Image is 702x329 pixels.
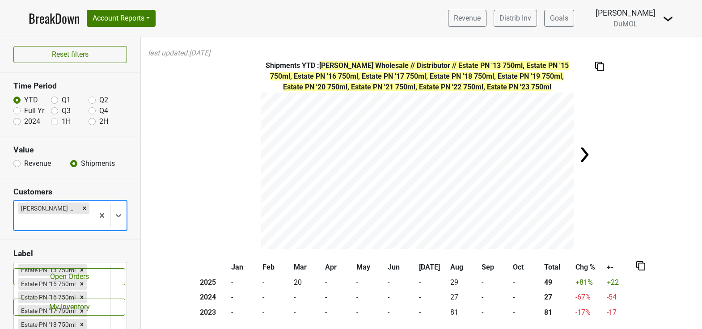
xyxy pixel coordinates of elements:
td: - [323,305,355,320]
a: Revenue [448,10,486,27]
td: +22 [605,275,636,290]
span: [PERSON_NAME] Wholesale // Distributor // Estate PN '13 750ml, Estate PN '15 750ml, Estate PN '16... [270,61,569,91]
th: [DATE] [417,260,448,275]
button: Reset filters [13,46,127,63]
a: Open Orders [13,268,125,285]
th: Feb [261,260,292,275]
label: Shipments [81,158,115,169]
div: Estate PN '13 750ml [18,264,77,276]
th: Jun [386,260,417,275]
label: Revenue [24,158,51,169]
th: Total [542,260,574,275]
h3: Label [13,249,127,258]
td: - [417,305,448,320]
td: - [480,290,511,305]
label: Q1 [62,95,71,105]
td: - [511,290,542,305]
td: - [511,275,542,290]
label: Q2 [99,95,108,105]
td: -17 [605,305,636,320]
h3: Value [13,145,127,155]
label: Q4 [99,105,108,116]
td: - [229,305,261,320]
td: - [261,275,292,290]
a: BreakDown [29,9,80,28]
th: Aug [448,260,480,275]
th: Mar [292,260,323,275]
td: - [292,305,323,320]
th: Apr [323,260,355,275]
th: Chg % [574,260,605,275]
td: - [480,275,511,290]
td: - [480,305,511,320]
td: 29 [448,275,480,290]
span: DuMOL [613,20,638,28]
div: Shipments YTD : [261,60,574,93]
label: 1H [62,116,71,127]
button: Account Reports [87,10,156,27]
th: Jan [229,260,261,275]
td: - [355,290,386,305]
label: 2024 [24,116,40,127]
td: - [386,275,417,290]
td: - [323,275,355,290]
td: - [386,305,417,320]
td: 20 [292,275,323,290]
td: -17 % [574,305,605,320]
td: - [261,305,292,320]
th: 2025 [198,275,229,290]
td: - [229,290,261,305]
label: Full Yr [24,105,44,116]
td: - [386,290,417,305]
td: - [261,290,292,305]
td: -54 [605,290,636,305]
div: Remove Estate PN '13 750ml [77,264,87,276]
a: My Inventory [13,299,125,316]
td: +81 % [574,275,605,290]
th: 49 [542,275,574,290]
td: - [355,275,386,290]
td: 81 [448,305,480,320]
label: Q3 [62,105,71,116]
th: 2023 [198,305,229,320]
th: Oct [511,260,542,275]
img: Copy to clipboard [595,62,604,71]
th: 81 [542,305,574,320]
div: Remove Wilson Daniels Wholesale [80,202,89,214]
td: -67 % [574,290,605,305]
em: last updated: [DATE] [148,49,210,57]
a: Goals [544,10,574,27]
th: 27 [542,290,574,305]
td: - [417,275,448,290]
th: May [355,260,386,275]
h3: Time Period [13,81,127,91]
h3: Customers [13,187,127,197]
label: YTD [24,95,38,105]
td: - [511,305,542,320]
div: [PERSON_NAME] Wholesale [18,202,80,214]
div: [PERSON_NAME] [596,7,655,19]
th: 2024 [198,290,229,305]
img: Copy to clipboard [636,261,645,270]
td: - [323,290,355,305]
td: - [229,275,261,290]
td: - [355,305,386,320]
img: Dropdown Menu [663,13,673,24]
th: Sep [480,260,511,275]
td: 27 [448,290,480,305]
img: Arrow right [575,146,593,164]
td: - [292,290,323,305]
a: Distrib Inv [494,10,537,27]
label: 2H [99,116,108,127]
td: - [417,290,448,305]
th: +- [605,260,636,275]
